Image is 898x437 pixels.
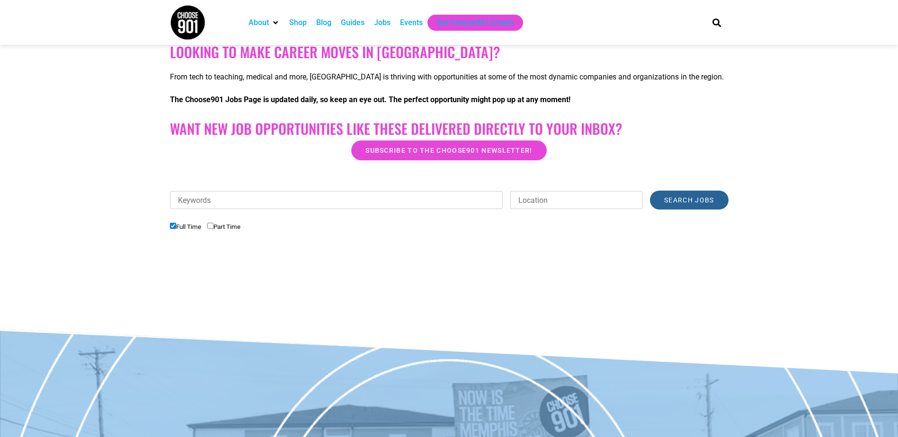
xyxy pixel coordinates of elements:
[316,17,331,28] a: Blog
[170,191,503,209] input: Keywords
[170,223,176,229] input: Full Time
[170,71,729,83] p: From tech to teaching, medical and more, [GEOGRAPHIC_DATA] is thriving with opportunities at some...
[207,223,240,230] label: Part Time
[289,17,307,28] a: Shop
[709,15,724,30] div: Search
[400,17,423,28] a: Events
[365,147,532,154] span: Subscribe to the Choose901 newsletter!
[244,15,285,31] div: About
[650,191,728,210] input: Search Jobs
[249,17,269,28] a: About
[437,17,514,28] a: Get Choose901 Emails
[351,140,546,160] a: Subscribe to the Choose901 newsletter!
[510,191,642,209] input: Location
[170,223,201,230] label: Full Time
[374,17,391,28] a: Jobs
[170,120,729,137] h2: Want New Job Opportunities like these Delivered Directly to your Inbox?
[244,15,696,31] nav: Main nav
[207,223,213,229] input: Part Time
[170,44,729,61] h2: Looking to make career moves in [GEOGRAPHIC_DATA]?
[170,95,570,104] strong: The Choose901 Jobs Page is updated daily, so keep an eye out. The perfect opportunity might pop u...
[341,17,365,28] a: Guides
